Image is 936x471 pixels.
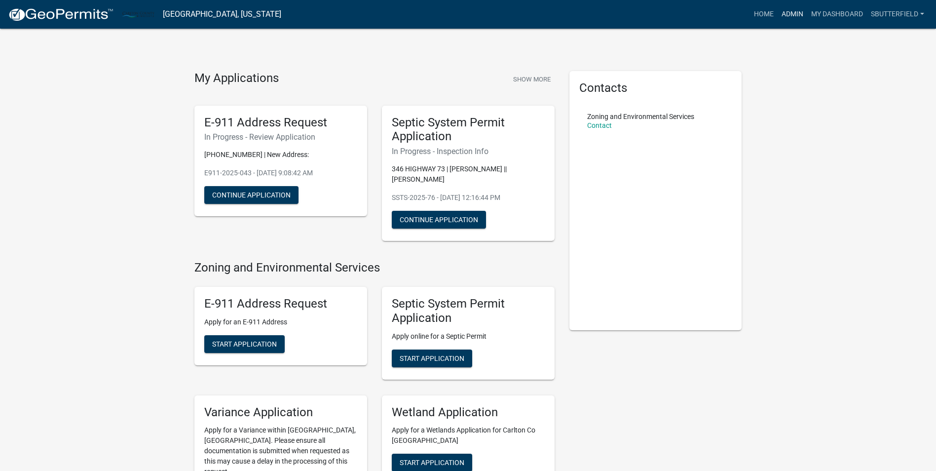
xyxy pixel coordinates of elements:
h4: My Applications [194,71,279,86]
a: My Dashboard [807,5,867,24]
span: Start Application [400,459,464,467]
p: Zoning and Environmental Services [587,113,694,120]
p: SSTS-2025-76 - [DATE] 12:16:44 PM [392,193,545,203]
p: Apply for a Wetlands Application for Carlton Co [GEOGRAPHIC_DATA] [392,425,545,446]
a: Sbutterfield [867,5,928,24]
p: E911-2025-043 - [DATE] 9:08:42 AM [204,168,357,178]
p: [PHONE_NUMBER] | New Address: [204,150,357,160]
h5: Variance Application [204,405,357,420]
a: [GEOGRAPHIC_DATA], [US_STATE] [163,6,281,23]
span: Start Application [400,354,464,362]
h5: Wetland Application [392,405,545,420]
button: Continue Application [392,211,486,229]
p: Apply online for a Septic Permit [392,331,545,342]
h5: Septic System Permit Application [392,297,545,325]
a: Admin [778,5,807,24]
p: 346 HIGHWAY 73 | [PERSON_NAME] || [PERSON_NAME] [392,164,545,185]
img: Carlton County, Minnesota [121,7,155,21]
button: Start Application [204,335,285,353]
p: Apply for an E-911 Address [204,317,357,327]
h4: Zoning and Environmental Services [194,261,555,275]
h5: E-911 Address Request [204,297,357,311]
button: Show More [509,71,555,87]
a: Home [750,5,778,24]
span: Start Application [212,340,277,348]
a: Contact [587,121,612,129]
h5: Contacts [579,81,732,95]
h5: Septic System Permit Application [392,116,545,144]
h6: In Progress - Inspection Info [392,147,545,156]
button: Continue Application [204,186,299,204]
button: Start Application [392,350,472,367]
h5: E-911 Address Request [204,116,357,130]
h6: In Progress - Review Application [204,132,357,142]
